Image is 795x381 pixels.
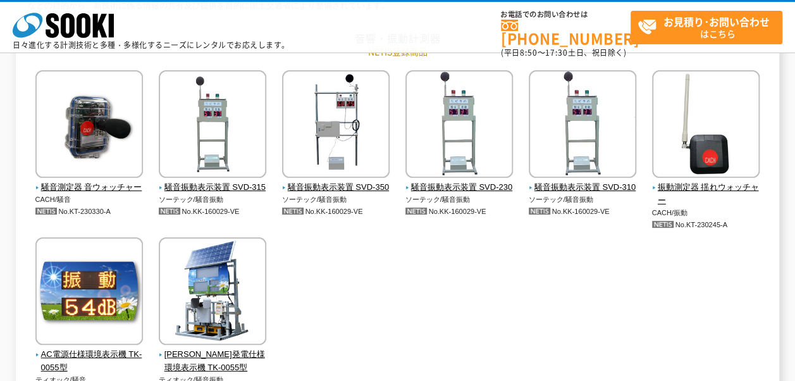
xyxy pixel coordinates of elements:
[405,70,513,181] img: 騒音振動表示装置 SVD-230
[159,205,267,218] p: No.KK-160029-VE
[159,237,266,348] img: 太陽光発電仕様環境表示機 TK-0055型
[282,70,390,181] img: 騒音振動表示装置 SVD-350
[529,194,637,205] p: ソーテック/騒音振動
[529,181,637,194] span: 騒音振動表示装置 SVD-310
[35,181,144,194] span: 騒音測定器 音ウォッチャー
[35,194,144,205] p: CACH/騒音
[652,70,760,181] img: 振動測定器 揺れウォッチャー
[501,11,631,18] span: お電話でのお問い合わせは
[282,205,390,218] p: No.KK-160029-VE
[159,170,267,195] a: 騒音振動表示装置 SVD-315
[652,181,760,208] span: 振動測定器 揺れウォッチャー
[652,208,760,218] p: CACH/振動
[529,170,637,195] a: 騒音振動表示装置 SVD-310
[520,47,538,58] span: 8:50
[545,47,568,58] span: 17:30
[159,194,267,205] p: ソーテック/騒音振動
[159,337,267,375] a: [PERSON_NAME]発電仕様環境表示機 TK-0055型
[35,337,144,375] a: AC電源仕様環境表示機 TK-0055型
[282,194,390,205] p: ソーテック/騒音振動
[663,14,770,29] strong: お見積り･お問い合わせ
[282,170,390,195] a: 騒音振動表示装置 SVD-350
[529,205,637,218] p: No.KK-160029-VE
[405,194,514,205] p: ソーテック/騒音振動
[652,218,760,232] p: No.KT-230245-A
[35,70,143,181] img: 騒音測定器 音ウォッチャー
[501,20,631,46] a: [PHONE_NUMBER]
[13,41,290,49] p: 日々進化する計測技術と多種・多様化するニーズにレンタルでお応えします。
[501,47,626,58] span: (平日 ～ 土日、祝日除く)
[405,181,514,194] span: 騒音振動表示装置 SVD-230
[631,11,782,44] a: お見積り･お問い合わせはこちら
[35,170,144,195] a: 騒音測定器 音ウォッチャー
[35,237,143,348] img: AC電源仕様環境表示機 TK-0055型
[159,181,267,194] span: 騒音振動表示装置 SVD-315
[638,11,782,43] span: はこちら
[159,70,266,181] img: 騒音振動表示装置 SVD-315
[529,70,636,181] img: 騒音振動表示装置 SVD-310
[652,170,760,208] a: 振動測定器 揺れウォッチャー
[35,205,144,218] p: No.KT-230330-A
[159,348,267,375] span: [PERSON_NAME]発電仕様環境表示機 TK-0055型
[282,181,390,194] span: 騒音振動表示装置 SVD-350
[35,348,144,375] span: AC電源仕様環境表示機 TK-0055型
[405,170,514,195] a: 騒音振動表示装置 SVD-230
[405,205,514,218] p: No.KK-160029-VE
